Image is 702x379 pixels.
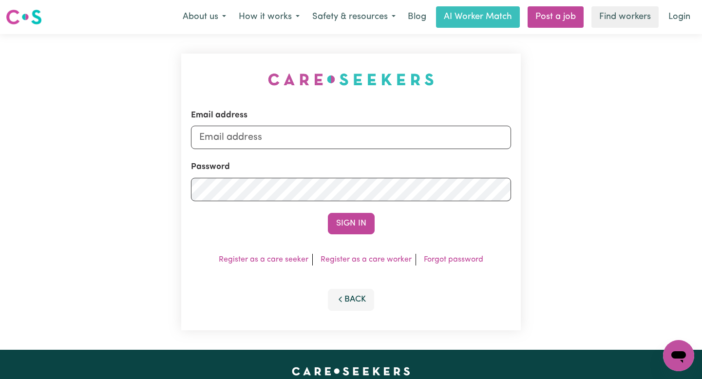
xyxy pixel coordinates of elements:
[219,256,308,264] a: Register as a care seeker
[191,109,247,122] label: Email address
[663,340,694,371] iframe: Button to launch messaging window
[591,6,659,28] a: Find workers
[306,7,402,27] button: Safety & resources
[402,6,432,28] a: Blog
[176,7,232,27] button: About us
[191,161,230,173] label: Password
[663,6,696,28] a: Login
[6,6,42,28] a: Careseekers logo
[424,256,483,264] a: Forgot password
[436,6,520,28] a: AI Worker Match
[328,289,375,310] button: Back
[328,213,375,234] button: Sign In
[232,7,306,27] button: How it works
[191,126,511,149] input: Email address
[321,256,412,264] a: Register as a care worker
[528,6,584,28] a: Post a job
[292,367,410,375] a: Careseekers home page
[6,8,42,26] img: Careseekers logo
